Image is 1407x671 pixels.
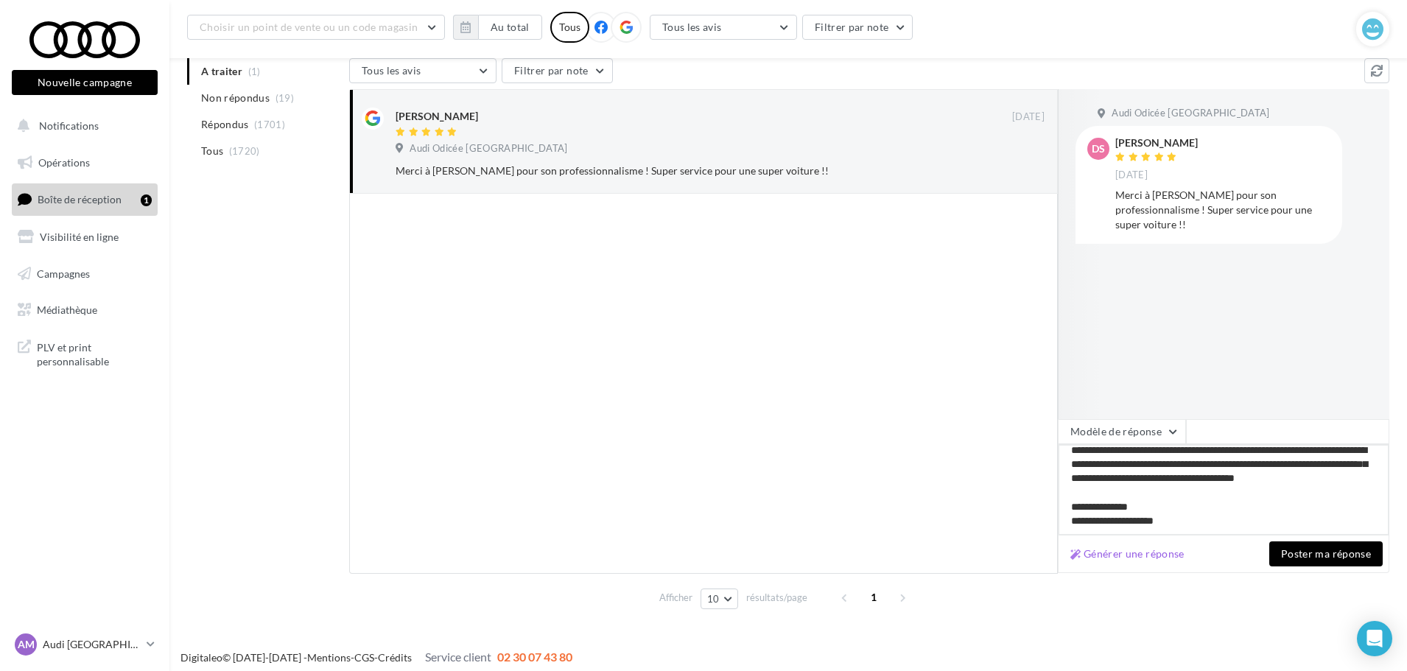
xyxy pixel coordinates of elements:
span: © [DATE]-[DATE] - - - [180,651,572,664]
span: Non répondus [201,91,270,105]
button: Au total [453,15,542,40]
a: Opérations [9,147,161,178]
span: Médiathèque [37,303,97,316]
a: CGS [354,651,374,664]
button: Nouvelle campagne [12,70,158,95]
span: Tous [201,144,223,158]
span: Opérations [38,156,90,169]
button: Tous les avis [349,58,497,83]
a: Crédits [378,651,412,664]
span: PLV et print personnalisable [37,337,152,369]
button: Choisir un point de vente ou un code magasin [187,15,445,40]
div: [PERSON_NAME] [396,109,478,124]
span: 10 [707,593,720,605]
button: 10 [701,589,738,609]
span: [DATE] [1115,169,1148,182]
a: Boîte de réception1 [9,183,161,215]
span: (19) [276,92,294,104]
span: Notifications [39,119,99,132]
span: (1720) [229,145,260,157]
button: Tous les avis [650,15,797,40]
span: Audi Odicée [GEOGRAPHIC_DATA] [1112,107,1269,120]
span: Audi Odicée [GEOGRAPHIC_DATA] [410,142,567,155]
div: Open Intercom Messenger [1357,621,1392,656]
span: résultats/page [746,591,807,605]
span: Service client [425,650,491,664]
span: 1 [862,586,885,609]
button: Poster ma réponse [1269,541,1383,566]
p: Audi [GEOGRAPHIC_DATA] [43,637,141,652]
button: Notifications [9,110,155,141]
a: Campagnes [9,259,161,289]
span: Tous les avis [362,64,421,77]
button: Filtrer par note [802,15,913,40]
span: AM [18,637,35,652]
a: Médiathèque [9,295,161,326]
div: Merci à [PERSON_NAME] pour son professionnalisme ! Super service pour une super voiture !! [396,164,949,178]
div: Merci à [PERSON_NAME] pour son professionnalisme ! Super service pour une super voiture !! [1115,188,1330,232]
div: Tous [550,12,589,43]
span: [DATE] [1012,110,1045,124]
div: [PERSON_NAME] [1115,138,1198,148]
button: Générer une réponse [1064,545,1190,563]
a: Digitaleo [180,651,222,664]
div: 1 [141,194,152,206]
a: PLV et print personnalisable [9,331,161,375]
button: Modèle de réponse [1058,419,1186,444]
a: Mentions [307,651,351,664]
a: Visibilité en ligne [9,222,161,253]
span: Campagnes [37,267,90,279]
span: Choisir un point de vente ou un code magasin [200,21,418,33]
span: Afficher [659,591,692,605]
span: Boîte de réception [38,193,122,205]
span: ds [1092,141,1105,156]
a: AM Audi [GEOGRAPHIC_DATA] [12,630,158,658]
span: 02 30 07 43 80 [497,650,572,664]
button: Filtrer par note [502,58,613,83]
span: Visibilité en ligne [40,231,119,243]
span: Tous les avis [662,21,722,33]
button: Au total [478,15,542,40]
span: (1701) [254,119,285,130]
span: Répondus [201,117,249,132]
